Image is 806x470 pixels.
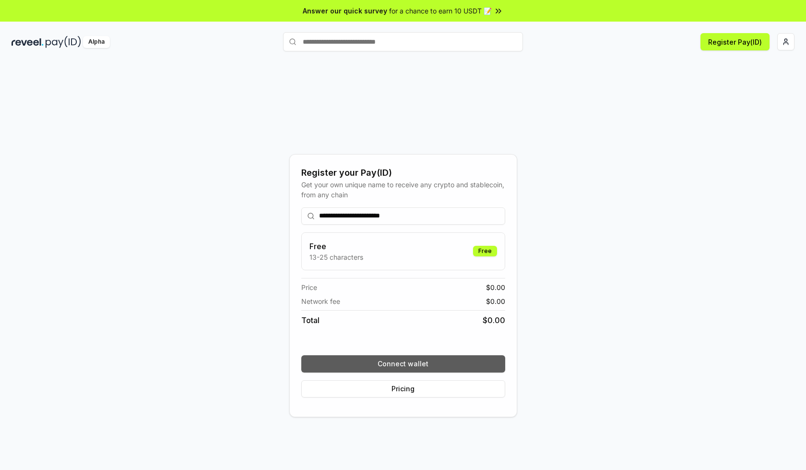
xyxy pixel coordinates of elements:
div: Free [473,246,497,256]
button: Connect wallet [301,355,505,373]
span: $ 0.00 [486,282,505,292]
span: $ 0.00 [483,314,505,326]
img: reveel_dark [12,36,44,48]
button: Register Pay(ID) [700,33,770,50]
div: Get your own unique name to receive any crypto and stablecoin, from any chain [301,180,505,200]
button: Pricing [301,380,505,398]
div: Register your Pay(ID) [301,166,505,180]
span: Network fee [301,296,340,306]
span: Total [301,314,320,326]
p: 13-25 characters [309,252,363,262]
span: Answer our quick survey [303,6,387,16]
span: Price [301,282,317,292]
div: Alpha [83,36,110,48]
h3: Free [309,241,363,252]
span: $ 0.00 [486,296,505,306]
img: pay_id [46,36,81,48]
span: for a chance to earn 10 USDT 📝 [389,6,492,16]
